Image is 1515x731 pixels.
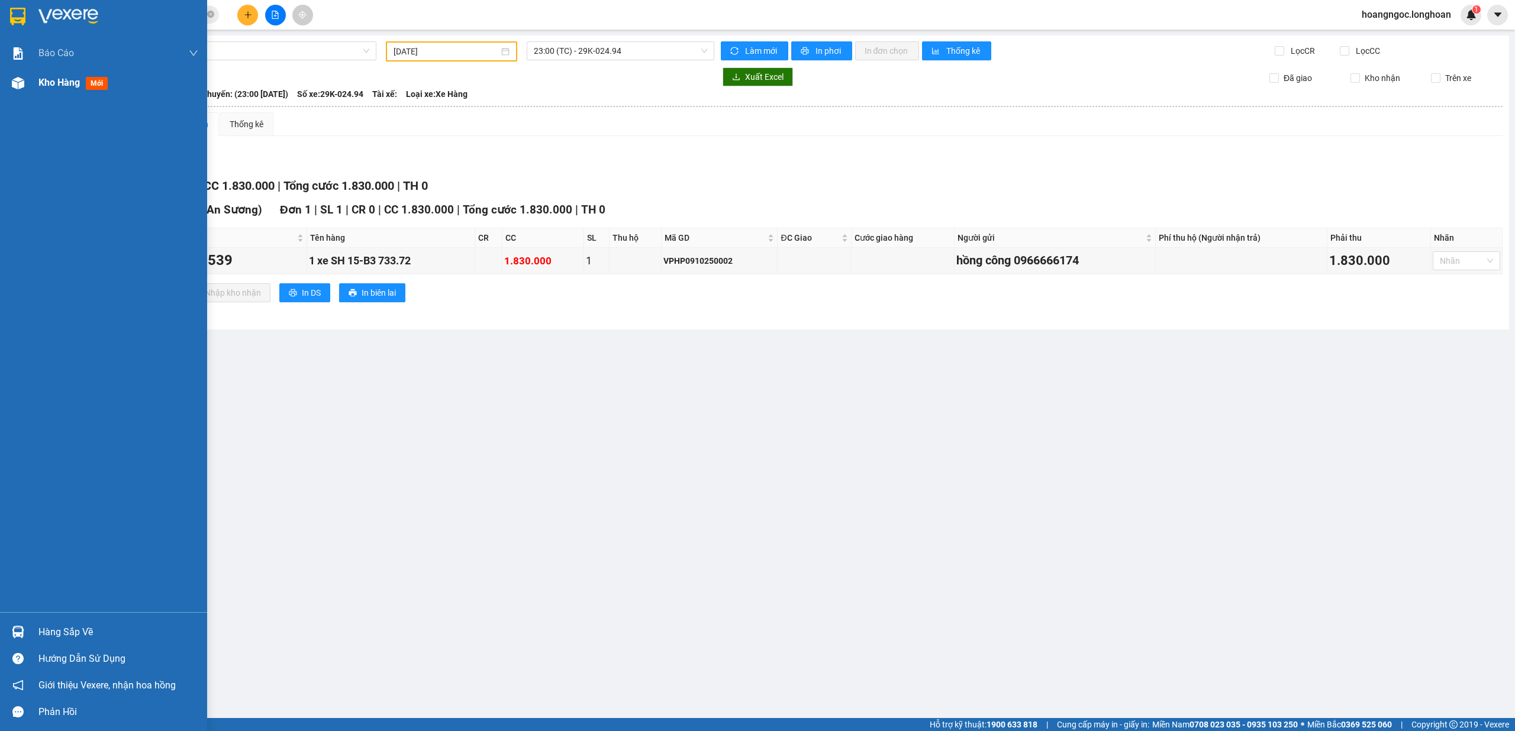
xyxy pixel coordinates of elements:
span: SL 1 [320,203,343,216]
div: Hàng sắp về [38,623,198,641]
span: notification [12,680,24,691]
span: Trên xe [1440,72,1476,85]
sup: 1 [1472,5,1481,14]
th: Phải thu [1327,228,1431,248]
span: In DS [302,286,321,299]
strong: 0369 525 060 [1341,720,1392,729]
span: CC 1.830.000 [204,179,275,193]
strong: 0708 023 035 - 0935 103 250 [1190,720,1298,729]
span: bar-chart [931,47,942,56]
span: hoangngoc.longhoan [1352,7,1461,22]
span: close-circle [207,9,214,21]
div: Thống kê [230,118,263,131]
span: Lọc CC [1351,44,1382,57]
button: caret-down [1487,5,1508,25]
span: Đơn 1 [280,203,311,216]
span: Tài xế: [372,88,397,101]
span: close-circle [207,11,214,18]
button: printerIn phơi [791,41,852,60]
th: Phí thu hộ (Người nhận trả) [1156,228,1328,248]
th: CC [502,228,584,248]
div: 1.830.000 [504,253,582,269]
div: Nhãn [1434,231,1499,244]
span: Cung cấp máy in - giấy in: [1057,718,1149,731]
th: SL [584,228,610,248]
th: Thu hộ [610,228,661,248]
span: 23:00 (TC) - 29K-024.94 [534,42,708,60]
th: Cước giao hàng [852,228,955,248]
span: ĐC Giao [781,231,839,244]
button: file-add [265,5,286,25]
span: Làm mới [745,44,779,57]
span: plus [244,11,252,19]
strong: 1900 633 818 [987,720,1037,729]
td: VPHP0910250002 [662,248,778,274]
span: caret-down [1493,9,1503,20]
th: Tên hàng [307,228,475,248]
img: icon-new-feature [1466,9,1477,20]
span: Lọc CR [1286,44,1317,57]
button: syncLàm mới [721,41,788,60]
span: | [346,203,349,216]
button: printerIn DS [279,283,330,302]
span: printer [801,47,811,56]
div: 1 xe SH 15-B3 733.72 [309,253,473,269]
button: bar-chartThống kê [922,41,991,60]
div: hồng công 0966666174 [956,251,1153,270]
span: | [278,179,281,193]
span: Người gửi [958,231,1143,244]
button: downloadXuất Excel [723,67,793,86]
span: 1 [1474,5,1478,14]
span: question-circle [12,653,24,664]
span: | [378,203,381,216]
span: Giới thiệu Vexere, nhận hoa hồng [38,678,176,693]
img: logo-vxr [10,8,25,25]
div: 1.830.000 [1329,251,1429,271]
div: VPHP0910250002 [663,254,776,267]
span: Số xe: 29K-024.94 [297,88,363,101]
div: 1 [586,253,607,269]
th: CR [475,228,502,248]
span: | [314,203,317,216]
span: | [397,179,400,193]
span: Miền Nam [1152,718,1298,731]
input: 10/10/2025 [394,45,499,58]
div: Hướng dẫn sử dụng [38,650,198,668]
span: Kho nhận [1360,72,1405,85]
span: Đã giao [1279,72,1317,85]
img: warehouse-icon [12,77,24,89]
span: printer [289,289,297,298]
span: Kho hàng [38,77,80,88]
span: Hỗ trợ kỹ thuật: [930,718,1037,731]
button: plus [237,5,258,25]
span: In biên lai [362,286,396,299]
img: solution-icon [12,47,24,60]
span: download [732,73,740,82]
span: copyright [1449,720,1458,729]
span: Mã GD [665,231,766,244]
div: Phản hồi [38,703,198,721]
span: Miền Bắc [1307,718,1392,731]
span: Bắc Trung Nam QL1A [54,42,369,60]
span: down [189,48,198,58]
span: TH 0 [403,179,428,193]
span: Xuất Excel [745,70,784,83]
span: In phơi [815,44,843,57]
span: file-add [271,11,279,19]
span: | [1401,718,1403,731]
span: | [457,203,460,216]
div: Khoa 0907139539 [114,250,305,272]
button: printerIn biên lai [339,283,405,302]
span: Loại xe: Xe Hàng [406,88,468,101]
span: Báo cáo [38,46,74,60]
img: warehouse-icon [12,626,24,638]
button: In đơn chọn [855,41,920,60]
span: printer [349,289,357,298]
button: aim [292,5,313,25]
span: sync [730,47,740,56]
span: ⚪️ [1301,722,1304,727]
span: message [12,706,24,717]
span: | [575,203,578,216]
span: Tổng cước 1.830.000 [463,203,572,216]
span: Tổng cước 1.830.000 [283,179,394,193]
